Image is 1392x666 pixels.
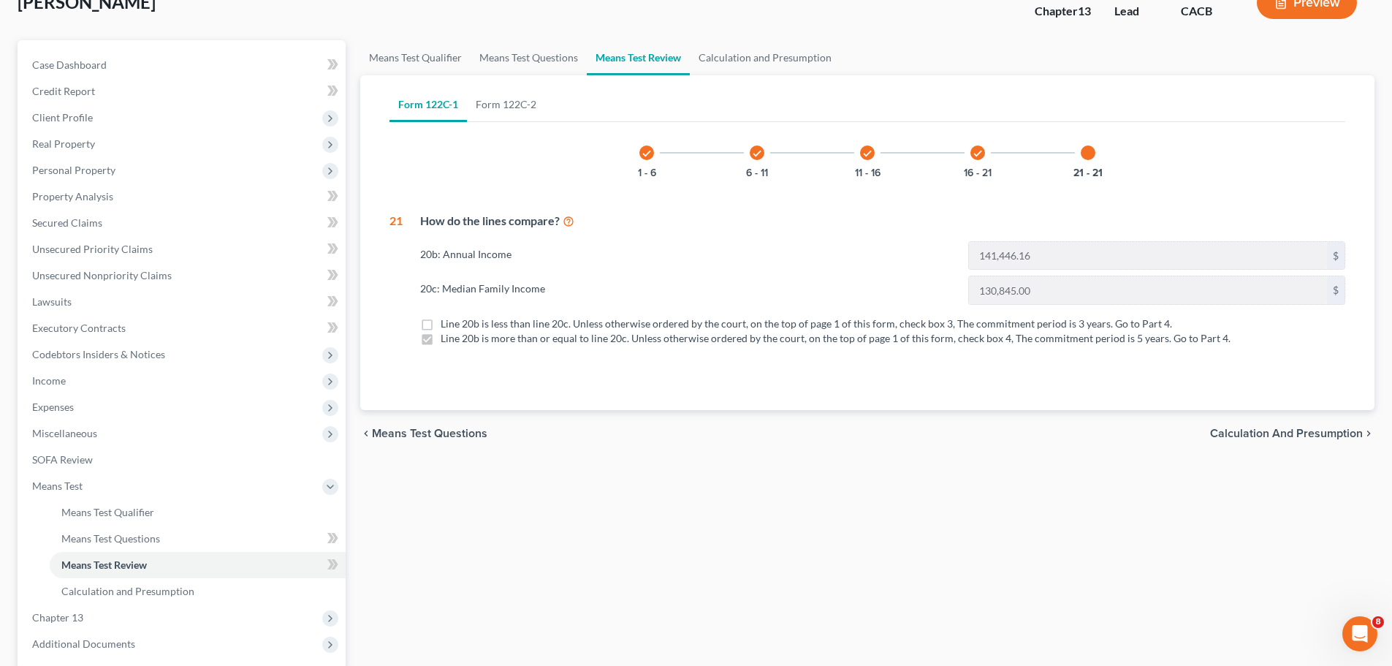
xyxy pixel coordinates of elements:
[1372,616,1384,628] span: 8
[32,637,135,650] span: Additional Documents
[32,480,83,492] span: Means Test
[20,315,346,341] a: Executory Contracts
[862,148,872,159] i: check
[1073,168,1103,178] button: 21 - 21
[32,322,126,334] span: Executory Contracts
[20,183,346,210] a: Property Analysis
[1078,4,1091,18] span: 13
[471,40,587,75] a: Means Test Questions
[32,611,83,624] span: Chapter 13
[360,40,471,75] a: Means Test Qualifier
[1181,3,1233,20] div: CACB
[441,317,1172,331] div: Line 20b is less than line 20c. Unless otherwise ordered by the court, on the top of page 1 of th...
[61,506,154,518] span: Means Test Qualifier
[1210,428,1363,439] span: Calculation and Presumption
[413,241,961,270] label: 20b: Annual Income
[20,289,346,315] a: Lawsuits
[20,447,346,473] a: SOFA Review
[372,428,487,439] span: Means Test Questions
[50,526,346,552] a: Means Test Questions
[1210,428,1374,439] button: Calculation and Presumption chevron_right
[32,243,153,255] span: Unsecured Priority Claims
[389,87,467,122] a: Form 122C-1
[32,164,115,176] span: Personal Property
[360,428,372,439] i: chevron_left
[441,331,1231,346] div: Line 20b is more than or equal to line 20c. Unless otherwise ordered by the court, on the top of ...
[32,58,107,71] span: Case Dashboard
[32,85,95,97] span: Credit Report
[413,276,961,305] label: 20c: Median Family Income
[20,52,346,78] a: Case Dashboard
[964,168,992,178] button: 16 - 21
[587,40,690,75] a: Means Test Review
[32,453,93,466] span: SOFA Review
[969,276,1327,304] input: 0.00
[969,242,1327,270] input: 0.00
[855,168,881,178] button: 11 - 16
[20,78,346,105] a: Credit Report
[50,552,346,578] a: Means Test Review
[1327,242,1345,270] div: $
[1327,276,1345,304] div: $
[1342,616,1377,651] iframe: Intercom live chat
[61,532,160,545] span: Means Test Questions
[752,148,762,159] i: check
[61,585,194,597] span: Calculation and Presumption
[32,401,74,413] span: Expenses
[746,168,768,178] button: 6 - 11
[32,348,165,360] span: Codebtors Insiders & Notices
[690,40,840,75] a: Calculation and Presumption
[1035,3,1091,20] div: Chapter
[32,137,95,150] span: Real Property
[20,210,346,236] a: Secured Claims
[467,87,545,122] a: Form 122C-2
[32,190,113,203] span: Property Analysis
[32,269,172,281] span: Unsecured Nonpriority Claims
[389,213,403,357] div: 21
[1363,428,1374,439] i: chevron_right
[420,213,1345,230] div: How do the lines compare?
[50,499,346,526] a: Means Test Qualifier
[360,428,487,439] button: chevron_left Means Test Questions
[1114,3,1157,20] div: Lead
[20,236,346,262] a: Unsecured Priority Claims
[32,374,66,387] span: Income
[61,559,147,571] span: Means Test Review
[32,427,97,439] span: Miscellaneous
[32,111,93,124] span: Client Profile
[32,216,102,229] span: Secured Claims
[973,148,983,159] i: check
[642,148,652,159] i: check
[32,295,72,308] span: Lawsuits
[20,262,346,289] a: Unsecured Nonpriority Claims
[50,578,346,605] a: Calculation and Presumption
[638,168,656,178] button: 1 - 6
